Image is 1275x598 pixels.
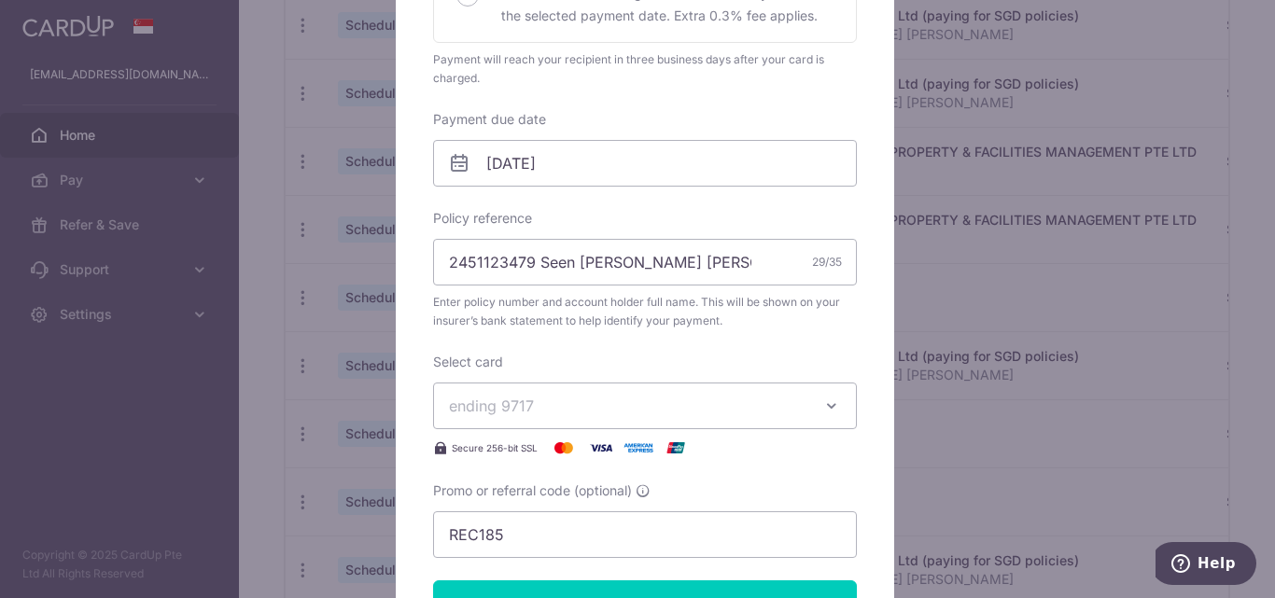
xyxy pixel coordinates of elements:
[449,396,534,415] span: ending 9717
[1156,542,1256,589] iframe: Opens a widget where you can find more information
[433,293,857,330] span: Enter policy number and account holder full name. This will be shown on your insurer’s bank state...
[657,437,694,459] img: UnionPay
[433,140,857,187] input: DD / MM / YYYY
[620,437,657,459] img: American Express
[812,253,842,271] div: 29/35
[433,481,632,500] span: Promo or referral code (optional)
[433,209,532,228] label: Policy reference
[433,50,857,88] div: Payment will reach your recipient in three business days after your card is charged.
[433,382,857,429] button: ending 9717
[582,437,620,459] img: Visa
[545,437,582,459] img: Mastercard
[433,110,546,129] label: Payment due date
[452,440,538,455] span: Secure 256-bit SSL
[433,353,503,371] label: Select card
